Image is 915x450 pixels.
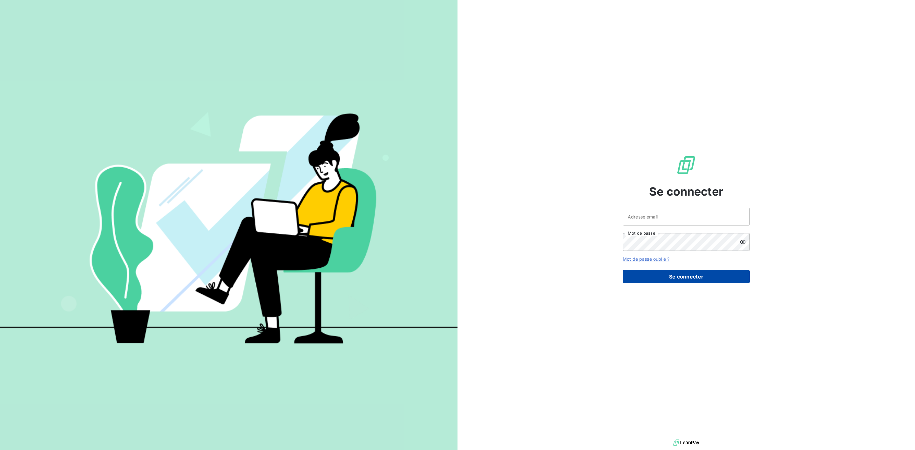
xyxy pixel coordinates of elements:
[649,183,723,200] span: Se connecter
[623,270,750,283] button: Se connecter
[623,208,750,225] input: placeholder
[673,438,699,447] img: logo
[623,256,669,262] a: Mot de passe oublié ?
[676,155,696,175] img: Logo LeanPay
